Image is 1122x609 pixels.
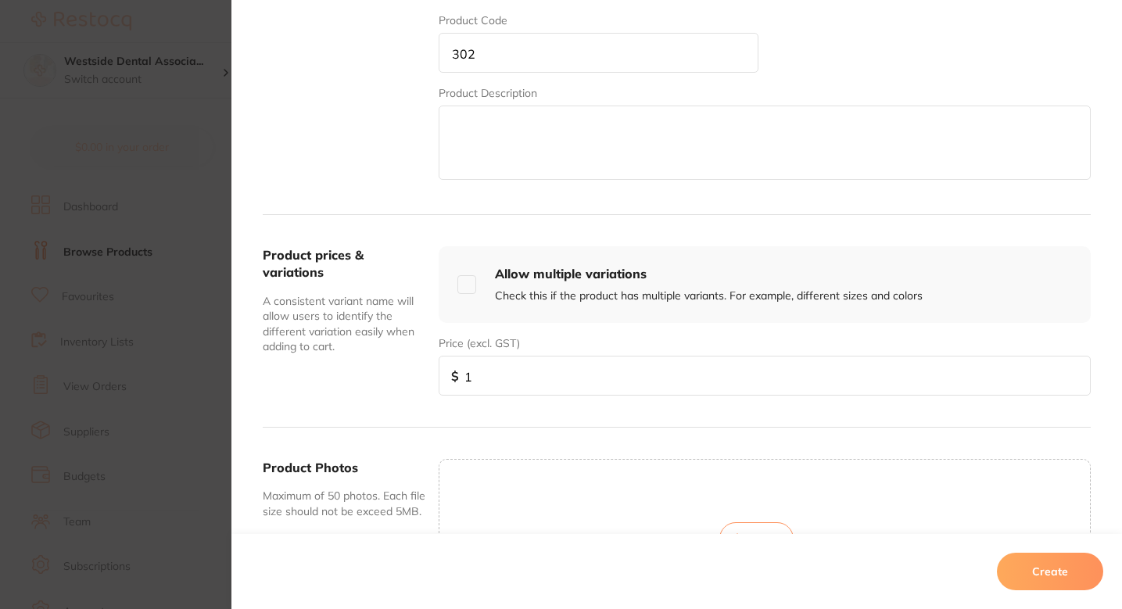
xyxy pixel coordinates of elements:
[263,294,426,355] p: A consistent variant name will allow users to identify the different variation easily when adding...
[742,532,780,546] span: Upload
[263,247,364,280] label: Product prices & variations
[495,265,923,282] h4: Allow multiple variations
[439,87,537,99] label: Product Description
[263,489,426,519] p: Maximum of 50 photos. Each file size should not be exceed 5MB.
[451,369,459,383] span: $
[495,288,923,304] p: Check this if the product has multiple variants. For example, different sizes and colors
[439,14,507,27] label: Product Code
[719,522,794,555] button: Upload
[263,460,358,475] label: Product Photos
[439,337,520,349] label: Price (excl. GST)
[997,553,1103,590] button: Create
